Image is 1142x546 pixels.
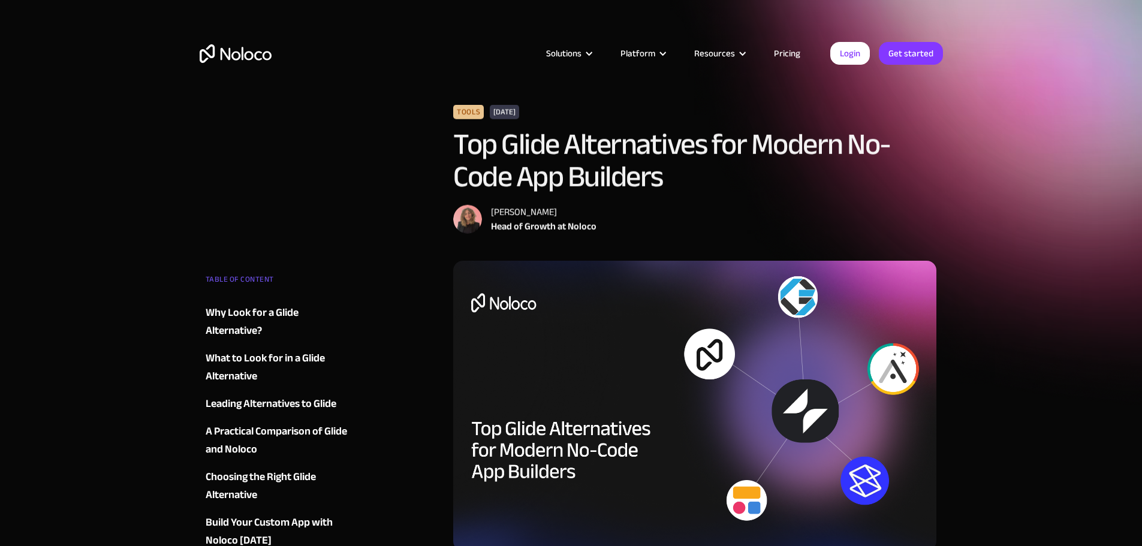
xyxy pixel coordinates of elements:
a: home [200,44,272,63]
a: Pricing [759,46,815,61]
a: Choosing the Right Glide Alternative [206,468,351,504]
div: TABLE OF CONTENT [206,270,351,294]
div: [PERSON_NAME] [491,205,596,219]
a: Leading Alternatives to Glide [206,395,351,413]
a: Get started [879,42,943,65]
div: Resources [679,46,759,61]
a: Login [830,42,870,65]
div: Platform [605,46,679,61]
div: Leading Alternatives to Glide [206,395,336,413]
a: What to Look for in a Glide Alternative [206,349,351,385]
div: Platform [620,46,655,61]
h1: Top Glide Alternatives for Modern No-Code App Builders [453,128,937,193]
a: A Practical Comparison of Glide and Noloco [206,423,351,458]
a: Why Look for a Glide Alternative? [206,304,351,340]
div: Resources [694,46,735,61]
div: Solutions [531,46,605,61]
div: Head of Growth at Noloco [491,219,596,234]
div: Solutions [546,46,581,61]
